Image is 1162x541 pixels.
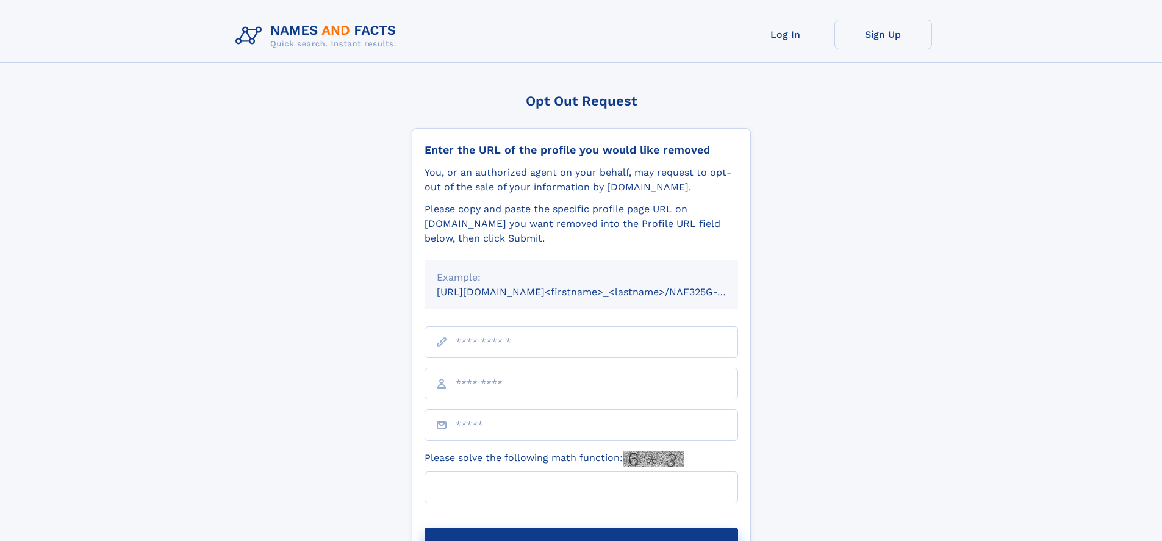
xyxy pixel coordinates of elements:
[834,20,932,49] a: Sign Up
[737,20,834,49] a: Log In
[425,202,738,246] div: Please copy and paste the specific profile page URL on [DOMAIN_NAME] you want removed into the Pr...
[231,20,406,52] img: Logo Names and Facts
[412,93,751,109] div: Opt Out Request
[425,451,684,467] label: Please solve the following math function:
[437,286,761,298] small: [URL][DOMAIN_NAME]<firstname>_<lastname>/NAF325G-xxxxxxxx
[437,270,726,285] div: Example:
[425,143,738,157] div: Enter the URL of the profile you would like removed
[425,165,738,195] div: You, or an authorized agent on your behalf, may request to opt-out of the sale of your informatio...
